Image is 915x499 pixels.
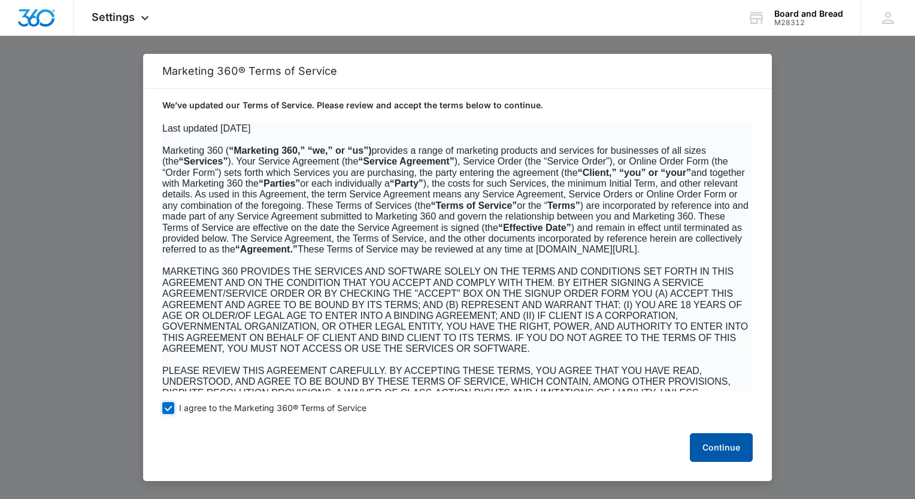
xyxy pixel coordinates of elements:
[774,19,843,27] div: account id
[358,156,454,166] b: “Service Agreement”
[498,223,571,233] b: “Effective Date”
[162,145,749,255] span: Marketing 360 ( provides a range of marketing products and services for businesses of all sizes (...
[390,178,423,188] b: “Party”
[235,244,298,254] b: “Agreement.”
[259,178,300,188] b: “Parties”
[179,156,228,166] b: “Services”
[162,65,753,77] h2: Marketing 360® Terms of Service
[92,11,135,23] span: Settings
[690,433,753,462] button: Continue
[431,200,517,211] b: “Terms of Service”
[774,9,843,19] div: account name
[162,266,748,354] span: MARKETING 360 PROVIDES THE SERVICES AND SOFTWARE SOLELY ON THE TERMS AND CONDITIONS SET FORTH IN ...
[229,145,371,156] b: “Marketing 360,” “we,” or “us”)
[162,99,753,111] p: We’ve updated our Terms of Service. Please review and accept the terms below to continue.
[162,123,250,133] span: Last updated [DATE]
[162,366,731,420] span: PLEASE REVIEW THIS AGREEMENT CAREFULLY. BY ACCEPTING THESE TERMS, YOU AGREE THAT YOU HAVE READ, U...
[578,168,691,178] b: “Client,” “you” or “your”
[179,403,366,414] span: I agree to the Marketing 360® Terms of Service
[547,200,580,211] b: Terms”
